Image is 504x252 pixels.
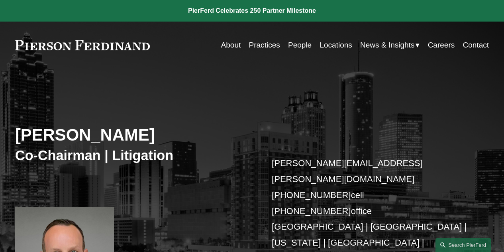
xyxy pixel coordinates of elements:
[272,190,351,200] a: [PHONE_NUMBER]
[360,38,414,52] span: News & Insights
[463,38,489,53] a: Contact
[320,38,352,53] a: Locations
[221,38,241,53] a: About
[435,238,491,252] a: Search this site
[272,158,423,184] a: [PERSON_NAME][EMAIL_ADDRESS][PERSON_NAME][DOMAIN_NAME]
[249,38,280,53] a: Practices
[272,206,351,216] a: [PHONE_NUMBER]
[288,38,312,53] a: People
[360,38,420,53] a: folder dropdown
[428,38,455,53] a: Careers
[15,125,252,145] h2: [PERSON_NAME]
[15,147,252,164] h3: Co-Chairman | Litigation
